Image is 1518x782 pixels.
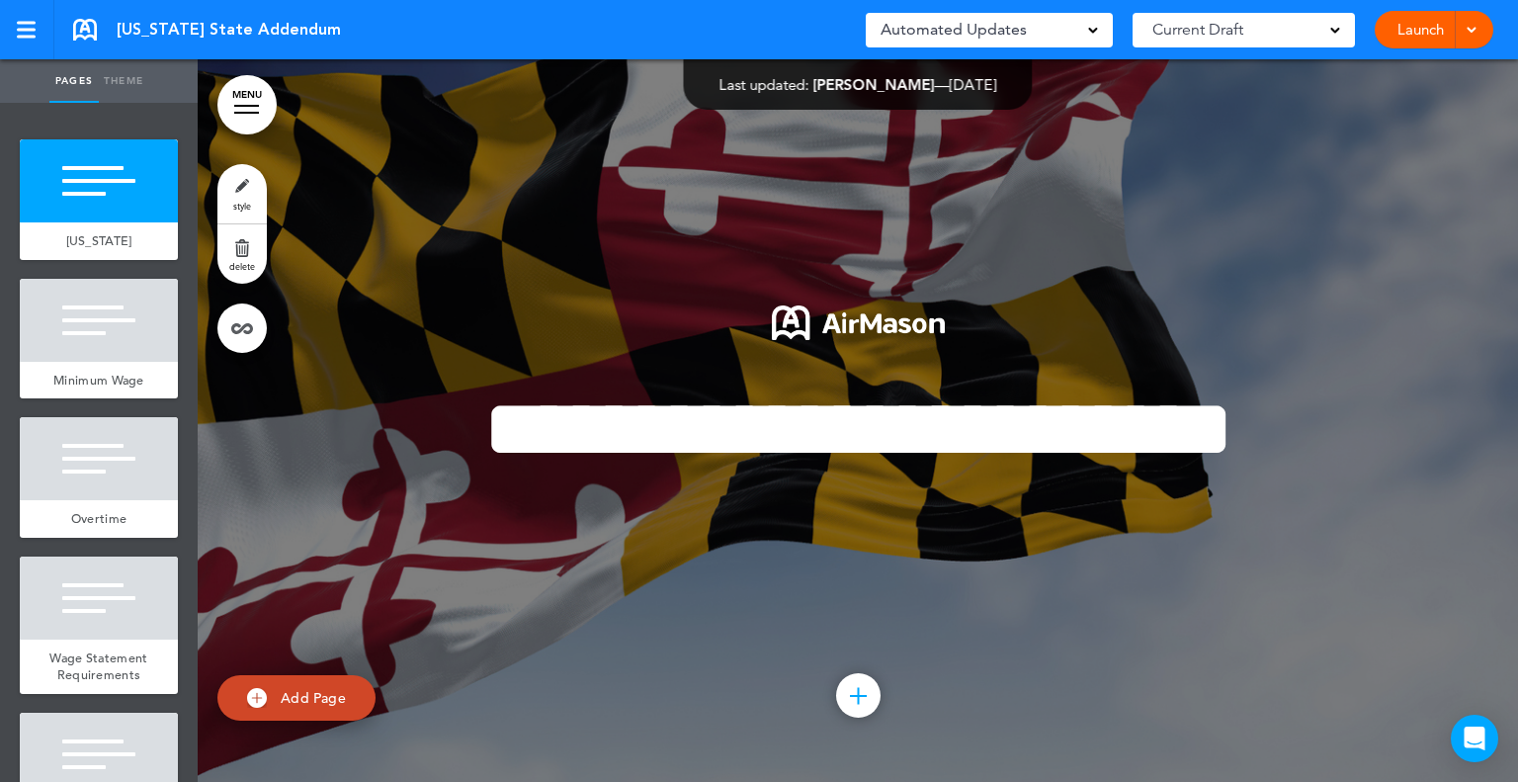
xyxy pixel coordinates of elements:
div: Open Intercom Messenger [1451,715,1498,762]
div: — [719,77,997,92]
a: delete [217,224,267,284]
span: Last updated: [719,75,809,94]
span: [DATE] [950,75,997,94]
span: Wage Statement Requirements [49,650,147,684]
span: Minimum Wage [53,372,144,389]
a: Add Page [217,675,376,722]
img: 1722553576973-Airmason_logo_White.png [772,305,945,340]
span: Automated Updates [881,16,1027,43]
a: [US_STATE] [20,222,178,260]
a: Launch [1390,11,1452,48]
span: [PERSON_NAME] [813,75,935,94]
span: delete [229,260,255,272]
a: Theme [99,59,148,103]
span: [US_STATE] State Addendum [117,19,341,41]
a: Overtime [20,500,178,538]
span: Add Page [281,689,346,707]
span: style [233,200,251,212]
img: add.svg [247,688,267,708]
a: Pages [49,59,99,103]
a: Minimum Wage [20,362,178,399]
span: Overtime [71,510,126,527]
span: [US_STATE] [66,232,132,249]
a: style [217,164,267,223]
span: Current Draft [1152,16,1243,43]
a: Wage Statement Requirements [20,640,178,694]
a: MENU [217,75,277,134]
